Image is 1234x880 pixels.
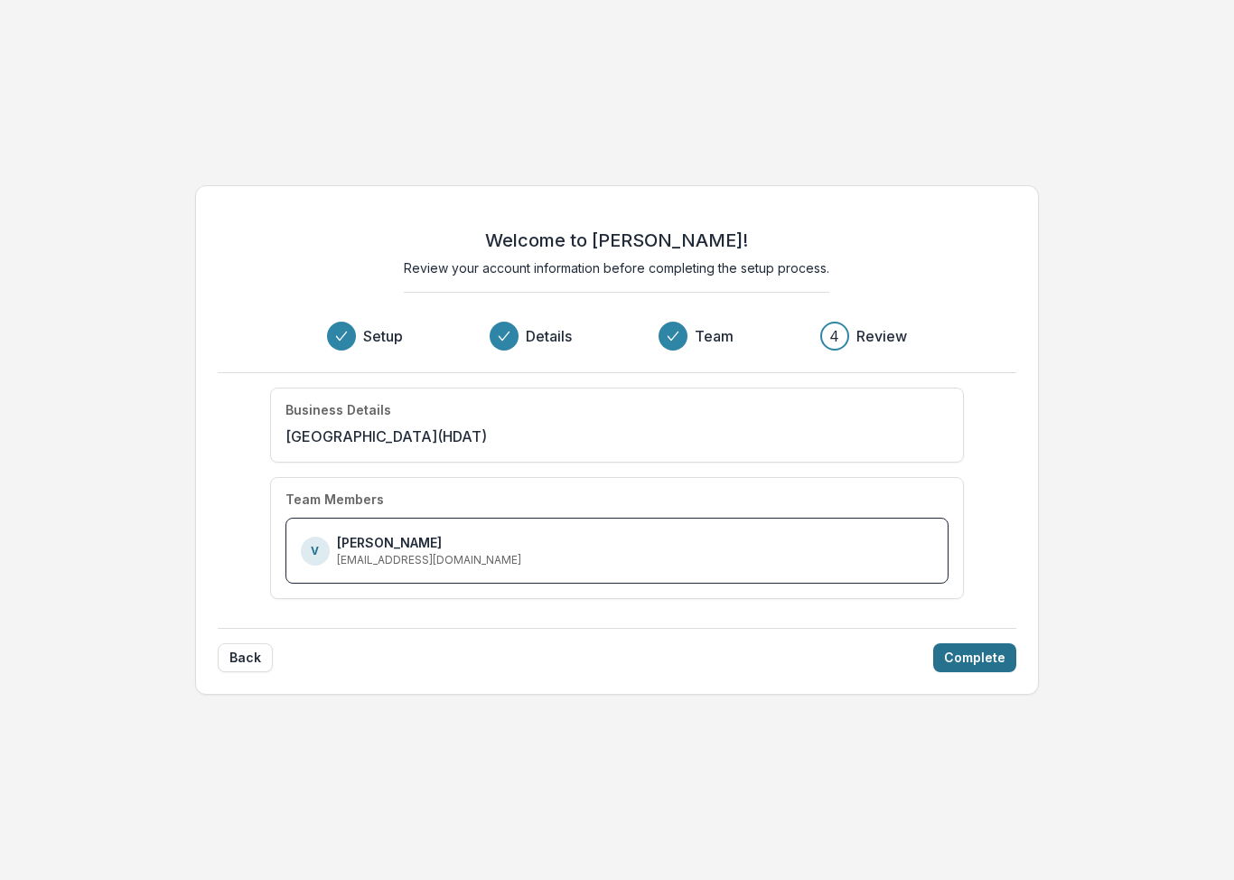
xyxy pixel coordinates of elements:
[285,403,391,418] h4: Business Details
[327,322,907,351] div: Progress
[526,325,572,347] h3: Details
[856,325,907,347] h3: Review
[285,426,487,447] p: [GEOGRAPHIC_DATA] (HDAT)
[337,552,521,568] p: [EMAIL_ADDRESS][DOMAIN_NAME]
[218,643,273,672] button: Back
[285,492,384,508] h4: Team Members
[829,325,839,347] div: 4
[695,325,734,347] h3: Team
[404,258,829,277] p: Review your account information before completing the setup process.
[485,229,748,251] h2: Welcome to [PERSON_NAME]!
[337,533,442,552] p: [PERSON_NAME]
[311,543,319,559] p: V
[933,643,1016,672] button: Complete
[363,325,403,347] h3: Setup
